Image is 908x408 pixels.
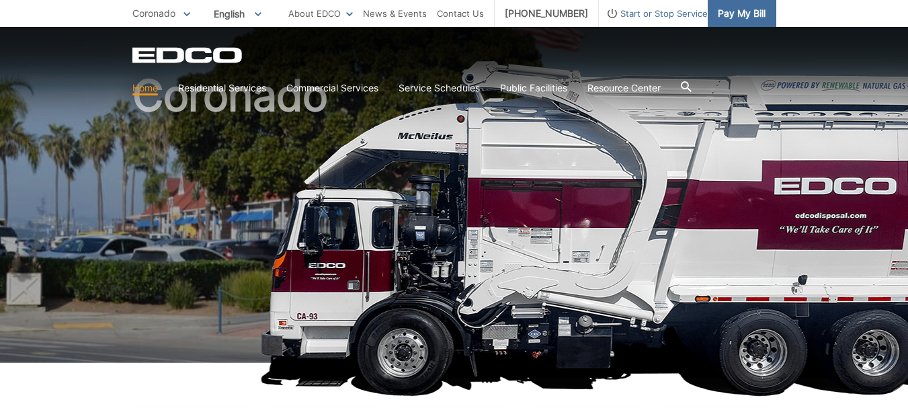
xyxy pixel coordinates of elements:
[587,81,661,95] a: Resource Center
[132,47,244,63] a: EDCD logo. Return to the homepage.
[363,6,427,21] a: News & Events
[286,81,378,95] a: Commercial Services
[132,74,776,369] h1: Coronado
[399,81,480,95] a: Service Schedules
[437,6,484,21] a: Contact Us
[132,7,175,19] span: Coronado
[132,81,158,95] a: Home
[288,6,353,21] a: About EDCO
[718,6,766,21] span: Pay My Bill
[500,81,567,95] a: Public Facilities
[204,3,272,25] span: English
[178,81,266,95] a: Residential Services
